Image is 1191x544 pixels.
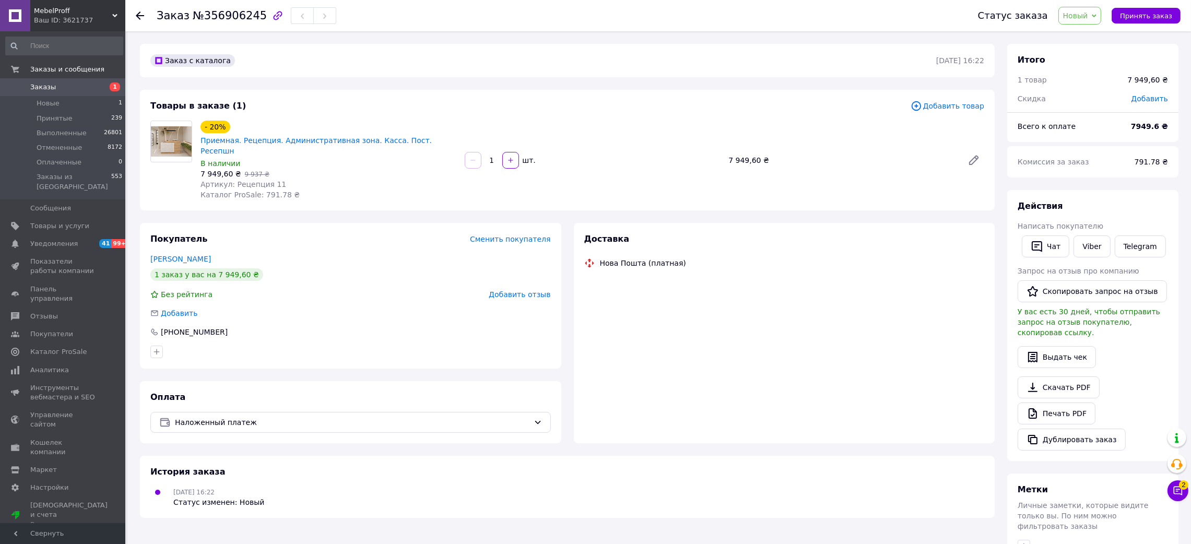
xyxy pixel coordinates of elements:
[119,99,122,108] span: 1
[104,128,122,138] span: 26801
[1018,308,1160,337] span: У вас есть 30 дней, чтобы отправить запрос на отзыв покупателю, скопировав ссылку.
[1018,429,1126,451] button: Дублировать заказ
[1018,76,1047,84] span: 1 товар
[1131,94,1168,103] span: Добавить
[1135,158,1168,166] span: 791.78 ₴
[150,101,246,111] span: Товары в заказе (1)
[724,153,959,168] div: 7 949,60 ₴
[151,126,192,157] img: Приемная. Рецепция. Административная зона. Касса. Пост. Ресепшн
[161,309,197,317] span: Добавить
[1018,501,1149,530] span: Личные заметки, которые видите только вы. По ним можно фильтровать заказы
[99,239,111,248] span: 41
[1179,480,1188,490] span: 2
[597,258,689,268] div: Нова Пошта (платная)
[111,239,128,248] span: 99+
[30,221,89,231] span: Товары и услуги
[1018,201,1063,211] span: Действия
[37,114,73,123] span: Принятые
[470,235,550,243] span: Сменить покупателя
[30,312,58,321] span: Отзывы
[1127,75,1168,85] div: 7 949,60 ₴
[175,417,529,428] span: Наложенный платеж
[489,290,550,299] span: Добавить отзыв
[108,143,122,152] span: 8172
[30,204,71,213] span: Сообщения
[150,234,207,244] span: Покупатель
[30,257,97,276] span: Показатели работы компании
[911,100,984,112] span: Добавить товар
[1018,222,1103,230] span: Написать покупателю
[37,158,81,167] span: Оплаченные
[30,383,97,402] span: Инструменты вебмастера и SEO
[1018,346,1096,368] button: Выдать чек
[978,10,1048,21] div: Статус заказа
[1018,55,1045,65] span: Итого
[111,114,122,123] span: 239
[34,16,125,25] div: Ваш ID: 3621737
[30,465,57,475] span: Маркет
[201,191,300,199] span: Каталог ProSale: 791.78 ₴
[1112,8,1181,23] button: Принять заказ
[30,501,108,529] span: [DEMOGRAPHIC_DATA] и счета
[201,121,230,133] div: - 20%
[1063,11,1088,20] span: Новый
[193,9,267,22] span: №356906245
[150,392,185,402] span: Оплата
[150,54,235,67] div: Заказ с каталога
[110,82,120,91] span: 1
[37,143,82,152] span: Отмененные
[111,172,122,191] span: 553
[30,347,87,357] span: Каталог ProSale
[37,99,60,108] span: Новые
[150,255,211,263] a: [PERSON_NAME]
[150,467,226,477] span: История заказа
[1120,12,1172,20] span: Принять заказ
[30,438,97,457] span: Кошелек компании
[201,180,286,188] span: Артикул: Рецепция 11
[1018,484,1048,494] span: Метки
[37,128,87,138] span: Выполненные
[1018,280,1167,302] button: Скопировать запрос на отзыв
[936,56,984,65] time: [DATE] 16:22
[1018,94,1046,103] span: Скидка
[30,329,73,339] span: Покупатели
[173,497,264,507] div: Статус изменен: Новый
[201,136,432,155] a: Приемная. Рецепция. Административная зона. Касса. Пост. Ресепшн
[1131,122,1168,131] b: 7949.6 ₴
[173,489,215,496] span: [DATE] 16:22
[30,520,108,529] div: Prom топ
[30,410,97,429] span: Управление сайтом
[30,365,69,375] span: Аналитика
[1074,235,1110,257] a: Viber
[201,159,240,168] span: В наличии
[150,268,263,281] div: 1 заказ у вас на 7 949,60 ₴
[1018,158,1089,166] span: Комиссия за заказ
[30,483,68,492] span: Настройки
[201,170,241,178] span: 7 949,60 ₴
[30,239,78,249] span: Уведомления
[160,327,229,337] div: [PHONE_NUMBER]
[30,82,56,92] span: Заказы
[1018,267,1139,275] span: Запрос на отзыв про компанию
[1022,235,1069,257] button: Чат
[136,10,144,21] div: Вернуться назад
[1018,376,1100,398] a: Скачать PDF
[34,6,112,16] span: MebelProff
[30,285,97,303] span: Панель управления
[245,171,269,178] span: 9 937 ₴
[5,37,123,55] input: Поиск
[1018,122,1076,131] span: Всего к оплате
[161,290,213,299] span: Без рейтинга
[963,150,984,171] a: Редактировать
[119,158,122,167] span: 0
[1018,403,1095,424] a: Печать PDF
[1115,235,1166,257] a: Telegram
[584,234,630,244] span: Доставка
[37,172,111,191] span: Заказы из [GEOGRAPHIC_DATA]
[30,65,104,74] span: Заказы и сообщения
[520,155,537,165] div: шт.
[1168,480,1188,501] button: Чат с покупателем2
[157,9,190,22] span: Заказ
